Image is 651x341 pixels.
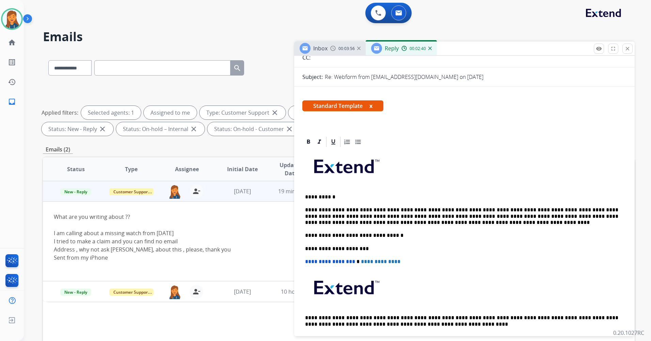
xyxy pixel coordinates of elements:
div: Address , why not ask [PERSON_NAME], about this , please, thank you [54,245,513,270]
div: Ordered List [342,137,352,147]
span: Customer Support [109,188,154,195]
div: Status: On-hold – Internal [116,122,205,136]
span: [DATE] [234,288,251,295]
span: New - Reply [60,289,91,296]
img: avatar [2,10,21,29]
span: 19 minutes ago [278,188,318,195]
img: agent-avatar [168,285,181,299]
div: Bold [303,137,314,147]
button: x [369,102,372,110]
div: Underline [328,137,338,147]
mat-icon: remove_red_eye [596,46,602,52]
mat-icon: person_remove [192,187,201,195]
div: I tried to make a claim and you can find no email [54,237,513,245]
mat-icon: home [8,38,16,47]
p: CC: [302,53,311,62]
span: 00:02:40 [410,46,426,51]
p: Emails (2) [43,145,73,154]
mat-icon: inbox [8,98,16,106]
mat-icon: list_alt [8,58,16,66]
mat-icon: person_remove [192,288,201,296]
div: Italic [314,137,324,147]
div: Status: New - Reply [42,122,113,136]
mat-icon: close [624,46,631,52]
mat-icon: close [98,125,107,133]
div: I am calling about a missing watch from [DATE] [54,229,513,237]
mat-icon: search [233,64,241,72]
mat-icon: close [190,125,198,133]
mat-icon: close [285,125,293,133]
p: Re: Webform from [EMAIL_ADDRESS][DOMAIN_NAME] on [DATE] [325,73,483,81]
span: Assignee [175,165,199,173]
span: Reply [385,45,399,52]
span: Standard Template [302,100,383,111]
div: Selected agents: 1 [81,106,141,119]
p: Applied filters: [42,109,78,117]
span: 10 hours ago [281,288,315,295]
h2: Emails [43,30,635,44]
div: Assigned to me [144,106,197,119]
span: Initial Date [227,165,258,173]
div: Type: Shipping Protection [288,106,378,119]
div: Bullet List [353,137,363,147]
mat-icon: fullscreen [610,46,616,52]
span: Inbox [313,45,328,52]
span: 00:03:56 [338,46,355,51]
span: [DATE] [234,188,251,195]
p: Subject: [302,73,323,81]
mat-icon: close [271,109,279,117]
span: Type [125,165,138,173]
div: Status: On-hold - Customer [207,122,300,136]
span: Status [67,165,85,173]
img: agent-avatar [168,184,181,199]
span: New - Reply [60,188,91,195]
div: Sent from my iPhone [54,254,513,262]
div: What are you writing about ?? [54,213,513,270]
div: Type: Customer Support [200,106,286,119]
p: 0.20.1027RC [613,329,644,337]
span: Updated Date [276,161,306,177]
mat-icon: history [8,78,16,86]
span: Customer Support [109,289,154,296]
